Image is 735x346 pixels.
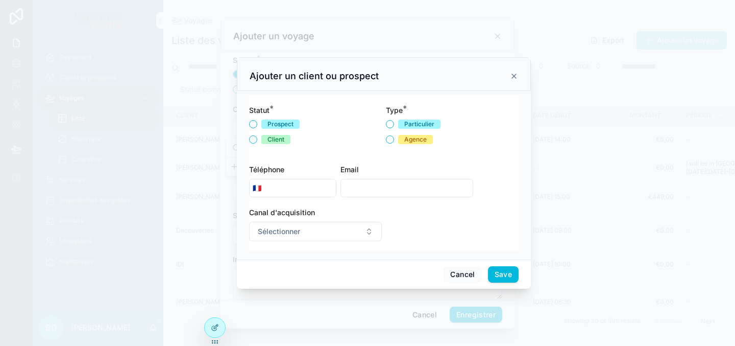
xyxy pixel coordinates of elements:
[249,208,315,217] span: Canal d'acquisition
[267,135,284,144] div: Client
[249,165,284,174] span: Téléphone
[253,183,261,193] span: 🇫🇷
[250,179,264,197] button: Select Button
[488,266,519,283] button: Save
[340,165,359,174] span: Email
[386,106,403,114] span: Type
[258,226,300,237] span: Sélectionner
[404,135,427,144] div: Agence
[250,70,379,82] h3: Ajouter un client ou prospect
[249,222,382,241] button: Select Button
[267,120,293,129] div: Prospect
[404,120,434,129] div: Particulier
[249,106,269,114] span: Statut
[444,266,481,283] button: Cancel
